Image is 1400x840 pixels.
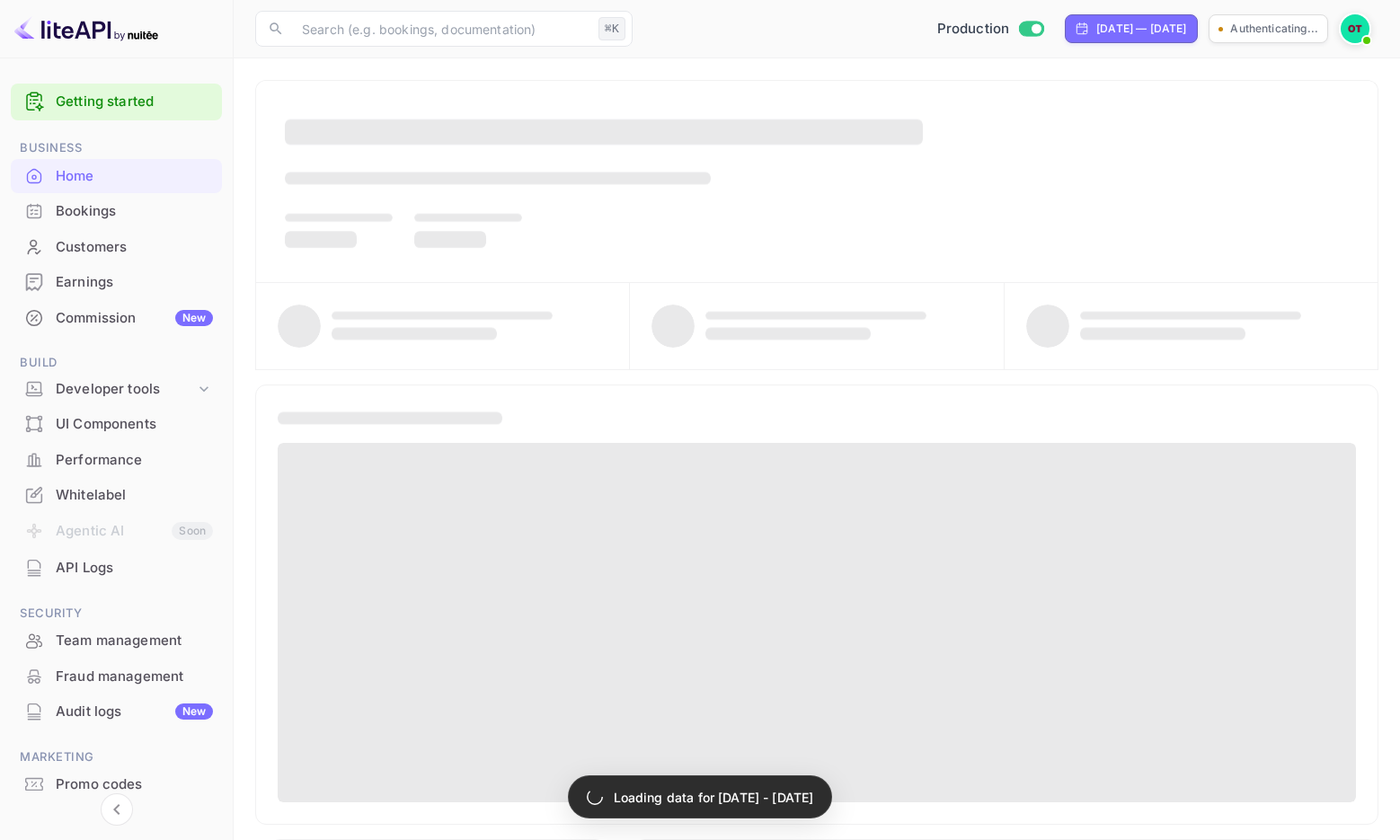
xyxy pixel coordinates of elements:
[11,159,222,194] div: Home
[56,774,213,795] div: Promo codes
[11,301,222,334] a: CommissionNew
[11,265,222,300] div: Earnings
[11,443,222,478] div: Performance
[11,694,222,729] div: Audit logsNew
[11,374,222,405] div: Developer tools
[56,237,213,258] div: Customers
[101,793,133,826] button: Collapse navigation
[175,703,213,720] div: New
[11,659,222,694] div: Fraud management
[11,623,222,657] a: Team management
[56,558,213,579] div: API Logs
[11,84,222,120] div: Getting started
[930,19,1051,40] div: Switch to Sandbox mode
[11,443,222,476] a: Performance
[11,767,222,802] div: Promo codes
[56,92,213,112] a: Getting started
[11,230,222,263] a: Customers
[14,14,158,43] img: LiteAPI logo
[175,310,213,326] div: New
[11,353,222,373] span: Build
[56,667,213,687] div: Fraud management
[11,478,222,511] a: Whitelabel
[56,450,213,471] div: Performance
[56,702,213,722] div: Audit logs
[56,166,213,187] div: Home
[11,551,222,586] div: API Logs
[11,623,222,659] div: Team management
[614,788,814,807] p: Loading data for [DATE] - [DATE]
[11,159,222,192] a: Home
[11,478,222,513] div: Whitelabel
[11,194,222,227] a: Bookings
[1341,14,1369,43] img: Oussama Tali
[11,407,222,440] a: UI Components
[11,194,222,229] div: Bookings
[56,379,195,400] div: Developer tools
[56,272,213,293] div: Earnings
[1230,21,1318,37] p: Authenticating...
[56,308,213,329] div: Commission
[11,138,222,158] span: Business
[11,747,222,767] span: Marketing
[11,265,222,298] a: Earnings
[11,551,222,584] a: API Logs
[56,485,213,506] div: Whitelabel
[598,17,625,40] div: ⌘K
[11,659,222,693] a: Fraud management
[11,301,222,336] div: CommissionNew
[11,407,222,442] div: UI Components
[56,631,213,651] div: Team management
[1096,21,1186,37] div: [DATE] — [DATE]
[11,767,222,800] a: Promo codes
[11,694,222,728] a: Audit logsNew
[937,19,1010,40] span: Production
[11,230,222,265] div: Customers
[56,414,213,435] div: UI Components
[56,201,213,222] div: Bookings
[11,604,222,623] span: Security
[291,11,591,47] input: Search (e.g. bookings, documentation)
